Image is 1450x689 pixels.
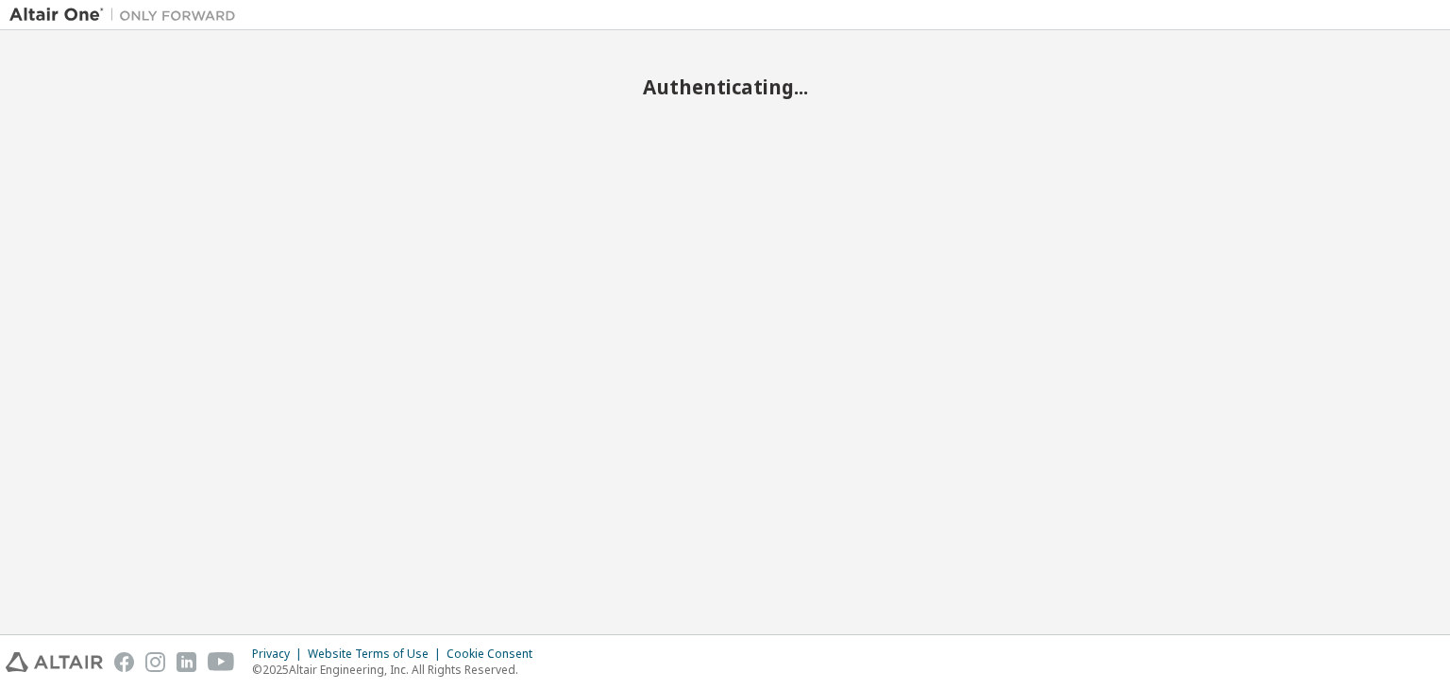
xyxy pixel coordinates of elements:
[252,662,544,678] p: © 2025 Altair Engineering, Inc. All Rights Reserved.
[252,647,308,662] div: Privacy
[9,6,245,25] img: Altair One
[6,652,103,672] img: altair_logo.svg
[145,652,165,672] img: instagram.svg
[208,652,235,672] img: youtube.svg
[308,647,447,662] div: Website Terms of Use
[177,652,196,672] img: linkedin.svg
[114,652,134,672] img: facebook.svg
[447,647,544,662] div: Cookie Consent
[9,75,1441,99] h2: Authenticating...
